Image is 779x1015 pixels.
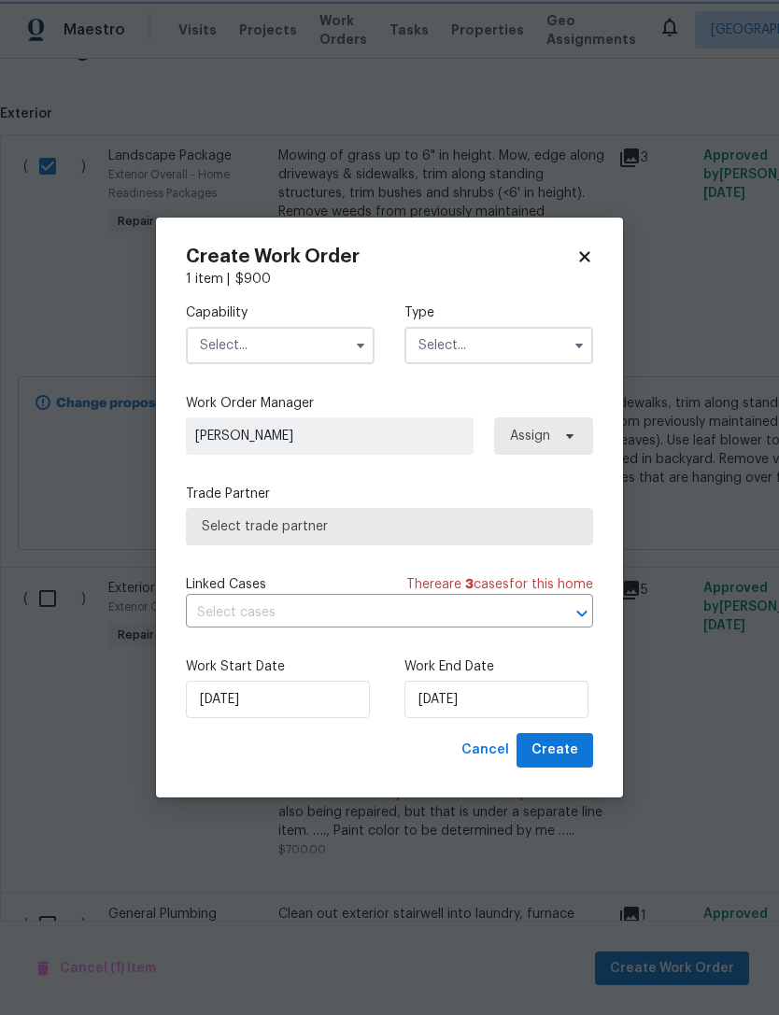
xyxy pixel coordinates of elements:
label: Work Start Date [186,657,375,676]
input: Select cases [186,599,541,627]
label: Work End Date [404,657,593,676]
span: $ 900 [235,273,271,286]
input: M/D/YYYY [186,681,370,718]
input: Select... [404,327,593,364]
label: Capability [186,303,375,322]
span: Cancel [461,739,509,762]
button: Create [517,733,593,768]
label: Type [404,303,593,322]
button: Open [569,600,595,627]
input: M/D/YYYY [404,681,588,718]
span: 3 [465,578,474,591]
span: There are case s for this home [406,575,593,594]
button: Show options [568,334,590,357]
input: Select... [186,327,375,364]
span: Linked Cases [186,575,266,594]
button: Show options [349,334,372,357]
label: Work Order Manager [186,394,593,413]
span: [PERSON_NAME] [195,427,464,445]
button: Cancel [454,733,517,768]
span: Select trade partner [202,517,577,536]
label: Trade Partner [186,485,593,503]
span: Create [531,739,578,762]
div: 1 item | [186,270,593,289]
h2: Create Work Order [186,247,576,266]
span: Assign [510,427,550,445]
